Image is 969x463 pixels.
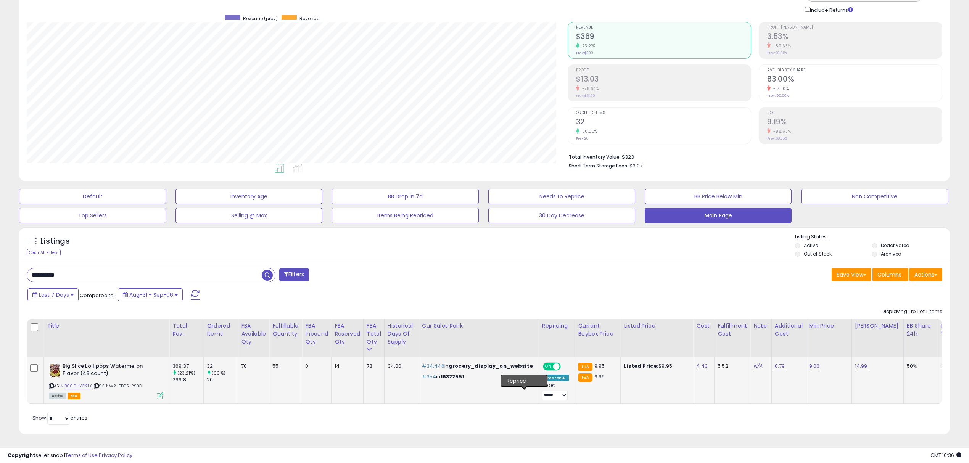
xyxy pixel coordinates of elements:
div: Fulfillment Cost [718,322,747,338]
a: 0.79 [775,362,785,370]
h2: 3.53% [767,32,942,42]
div: Ordered Items [207,322,235,338]
div: 323.39 [941,363,958,370]
span: OFF [560,363,572,370]
div: [PERSON_NAME] [855,322,900,330]
label: Out of Stock [804,251,832,257]
small: Prev: 20.35% [767,51,787,55]
span: 16322551 [441,373,464,380]
div: Total Rev. [172,322,200,338]
b: Total Inventory Value: [569,154,621,160]
span: ON [544,363,553,370]
span: 9.99 [594,373,605,380]
span: Ordered Items [576,111,751,115]
small: 23.21% [579,43,596,49]
span: Compared to: [80,292,115,299]
b: Big Slice Lollipops Watermelon Flavor (48 count) [63,363,155,379]
span: FBA [68,393,80,399]
div: Title [47,322,166,330]
div: FBA Available Qty [241,322,266,346]
div: Current Buybox Price [578,322,617,338]
div: Note [753,322,768,330]
a: 9.00 [809,362,820,370]
button: Default [19,189,166,204]
div: BB Share 24h. [907,322,935,338]
div: 0 [305,363,325,370]
span: Show: entries [32,414,87,421]
div: Displaying 1 to 1 of 1 items [882,308,942,315]
div: Additional Cost [775,322,803,338]
div: Historical Days Of Supply [388,322,415,346]
h2: $13.03 [576,75,751,85]
a: Terms of Use [65,452,98,459]
button: Save View [832,268,871,281]
div: Clear All Filters [27,249,61,256]
button: BB Drop in 7d [332,189,479,204]
div: $9.95 [624,363,687,370]
div: ASIN: [49,363,163,398]
button: 30 Day Decrease [488,208,635,223]
small: FBA [578,373,592,382]
button: BB Price Below Min [645,189,792,204]
small: Prev: 20 [576,136,589,141]
label: Deactivated [881,242,909,249]
span: Revenue [299,15,319,22]
small: Prev: $61.00 [576,93,595,98]
div: Cost [696,322,711,330]
div: FBA Total Qty [367,322,381,346]
h5: Listings [40,236,70,247]
div: 20 [207,376,238,383]
div: 34.00 [388,363,413,370]
button: Top Sellers [19,208,166,223]
span: Aug-31 - Sep-06 [129,291,173,299]
span: Columns [877,271,901,278]
strong: Copyright [8,452,35,459]
small: -78.64% [579,86,599,92]
div: Amazon AI [542,375,569,381]
small: (23.21%) [177,370,195,376]
small: Prev: 68.85% [767,136,787,141]
button: Columns [872,268,908,281]
div: Cur Sales Rank [422,322,536,330]
div: Listed Price [624,322,690,330]
span: All listings currently available for purchase on Amazon [49,393,66,399]
small: (60%) [212,370,225,376]
h2: 83.00% [767,75,942,85]
a: 14.99 [855,362,868,370]
a: 4.43 [696,362,708,370]
div: Min Price [809,322,848,330]
span: Avg. Buybox Share [767,68,942,72]
span: #354 [422,373,436,380]
div: FBA Reserved Qty [335,322,360,346]
span: Profit [PERSON_NAME] [767,26,942,30]
small: -17.00% [771,86,789,92]
span: Last 7 Days [39,291,69,299]
h2: 32 [576,117,751,128]
span: Profit [576,68,751,72]
div: Include Returns [799,5,862,14]
a: Privacy Policy [99,452,132,459]
button: Selling @ Max [175,208,322,223]
p: in [422,373,533,380]
div: 50% [907,363,932,370]
div: Preset: [542,383,569,400]
b: Short Term Storage Fees: [569,162,628,169]
div: Repricing [542,322,571,330]
h2: $369 [576,32,751,42]
small: Prev: 100.00% [767,93,789,98]
button: Filters [279,268,309,281]
div: 70 [241,363,263,370]
label: Active [804,242,818,249]
div: 299.8 [172,376,203,383]
div: 32 [207,363,238,370]
button: Non Competitive [801,189,948,204]
button: Main Page [645,208,792,223]
button: Items Being Repriced [332,208,479,223]
small: 60.00% [579,129,597,134]
div: 73 [367,363,378,370]
small: FBA [578,363,592,371]
b: Listed Price: [624,362,658,370]
button: Inventory Age [175,189,322,204]
span: 2025-09-15 10:36 GMT [930,452,961,459]
label: Archived [881,251,901,257]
